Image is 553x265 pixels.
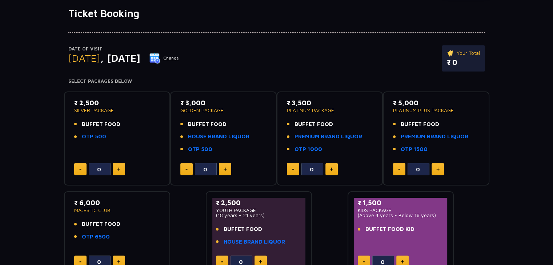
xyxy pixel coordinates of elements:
a: OTP 1500 [401,145,428,154]
a: OTP 6500 [82,233,110,241]
span: BUFFET FOOD [224,225,262,233]
a: HOUSE BRAND LIQUOR [188,132,249,141]
p: PLATINUM PLUS PACKAGE [393,108,479,113]
p: ₹ 3,500 [287,98,373,108]
img: minus [221,261,223,262]
img: minus [292,169,294,170]
img: minus [79,169,81,170]
p: GOLDEN PACKAGE [180,108,267,113]
img: plus [117,167,120,171]
p: ₹ 1,500 [358,198,444,208]
span: , [DATE] [100,52,140,64]
p: Date of Visit [68,45,179,53]
a: PREMIUM BRAND LIQUOR [294,132,362,141]
p: ₹ 3,000 [180,98,267,108]
img: plus [259,260,262,264]
h1: Ticket Booking [68,7,485,20]
a: PREMIUM BRAND LIQUOR [401,132,468,141]
span: BUFFET FOOD [82,220,120,228]
p: YOUTH PACKAGE [216,208,302,213]
p: ₹ 0 [447,57,480,68]
a: HOUSE BRAND LIQUOR [224,238,285,246]
img: minus [363,261,365,262]
img: minus [79,261,81,262]
p: MAJESTIC CLUB [74,208,160,213]
a: OTP 500 [188,145,212,154]
img: minus [185,169,188,170]
img: plus [224,167,227,171]
img: plus [117,260,120,264]
img: plus [401,260,404,264]
span: BUFFET FOOD [188,120,227,129]
p: ₹ 2,500 [216,198,302,208]
h4: Select Packages Below [68,78,485,84]
span: BUFFET FOOD KID [365,225,414,233]
p: Your Total [447,49,480,57]
img: plus [330,167,333,171]
p: (18 years - 21 years) [216,213,302,218]
img: minus [398,169,400,170]
img: ticket [447,49,454,57]
p: KIDS PACKAGE [358,208,444,213]
p: PLATINUM PACKAGE [287,108,373,113]
p: (Above 4 years - Below 18 years) [358,213,444,218]
span: BUFFET FOOD [82,120,120,129]
img: plus [436,167,440,171]
p: SILVER PACKAGE [74,108,160,113]
span: BUFFET FOOD [401,120,439,129]
a: OTP 1000 [294,145,322,154]
p: ₹ 6,000 [74,198,160,208]
span: BUFFET FOOD [294,120,333,129]
p: ₹ 5,000 [393,98,479,108]
a: OTP 500 [82,132,106,141]
button: Change [149,52,179,64]
span: [DATE] [68,52,100,64]
p: ₹ 2,500 [74,98,160,108]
